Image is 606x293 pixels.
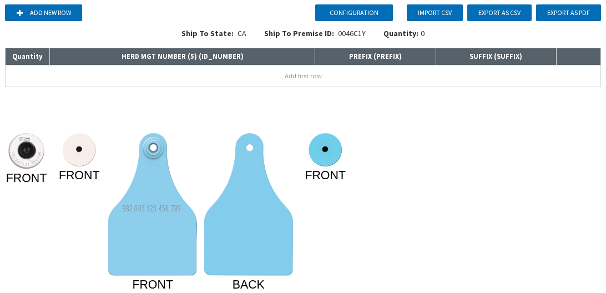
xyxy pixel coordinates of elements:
tspan: 982 003 123 456 78 [123,203,178,214]
tspan: FRONT [6,171,47,185]
button: Export as CSV [467,4,532,21]
button: Import CSV [407,4,463,21]
button: Configuration [315,4,393,21]
th: Quantity [6,48,50,65]
span: Ship To Premise ID: [264,28,334,38]
th: PREFIX ( PREFIX ) [315,48,436,65]
tspan: FRONT [305,169,346,182]
tspan: 9 [178,203,181,214]
th: HERD MGT NUMBER (5) ( ID_NUMBER ) [50,48,315,65]
span: Quantity: [383,28,418,38]
div: 0 [383,28,425,39]
tspan: FRONT [59,169,100,182]
button: Add new row [5,4,82,21]
th: SUFFIX ( SUFFIX ) [436,48,556,65]
span: Ship To State: [181,28,234,38]
div: 0046C1Y [255,28,375,46]
button: Add first row [6,65,600,87]
tspan: FRONT [132,278,173,291]
tspan: 9 [37,151,42,154]
div: CA [173,28,255,46]
tspan: BACK [233,278,265,291]
button: Export as PDF [536,4,601,21]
